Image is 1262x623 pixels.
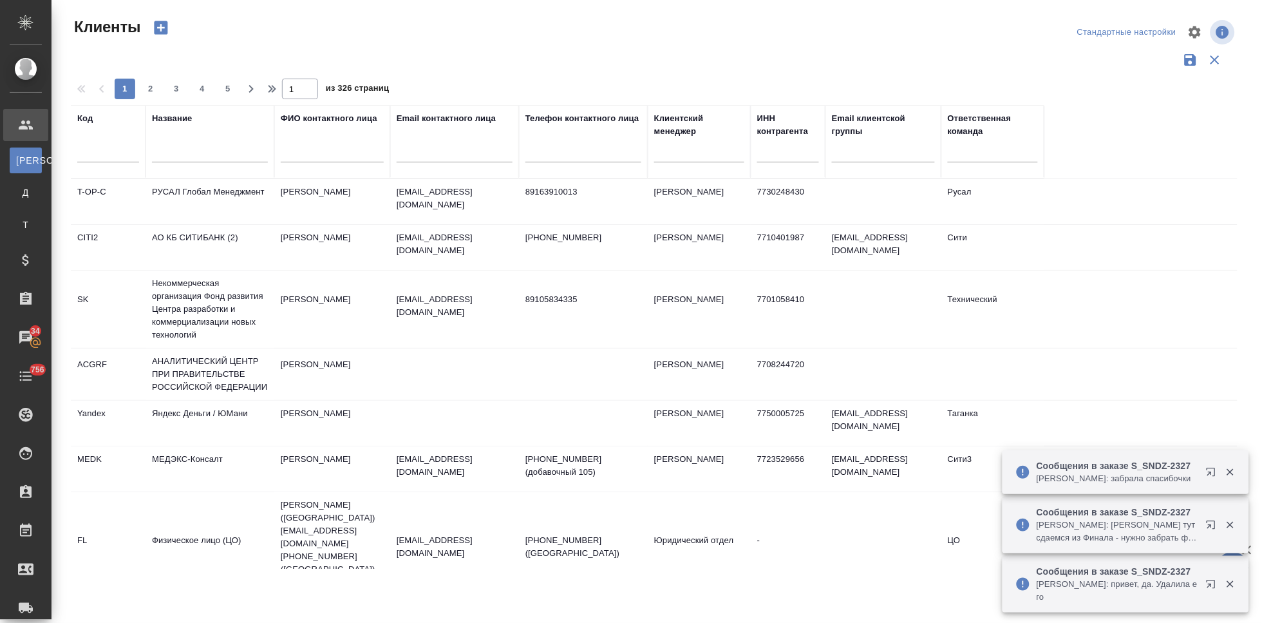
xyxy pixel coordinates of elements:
[274,225,390,270] td: [PERSON_NAME]
[274,446,390,492] td: [PERSON_NAME]
[274,352,390,397] td: [PERSON_NAME]
[941,179,1044,224] td: Русал
[16,186,35,199] span: Д
[166,82,187,95] span: 3
[832,112,935,138] div: Email клиентской группы
[397,534,513,560] p: [EMAIL_ADDRESS][DOMAIN_NAME]
[166,79,187,99] button: 3
[71,17,140,37] span: Клиенты
[146,528,274,573] td: Физическое лицо (ЦО)
[525,112,639,125] div: Телефон контактного лица
[146,446,274,492] td: МЕДЭКС-Консалт
[16,154,35,167] span: [PERSON_NAME]
[146,179,274,224] td: РУСАЛ Глобал Менеджмент
[1037,472,1198,485] p: [PERSON_NAME]: забрала спасибочки
[3,321,48,354] a: 34
[10,148,42,173] a: [PERSON_NAME]
[751,179,825,224] td: 7730248430
[146,17,176,39] button: Создать
[1210,20,1238,44] span: Посмотреть информацию
[751,401,825,446] td: 7750005725
[71,179,146,224] td: T-OP-C
[648,179,751,224] td: [PERSON_NAME]
[281,112,377,125] div: ФИО контактного лица
[218,82,238,95] span: 5
[1037,565,1198,578] p: Сообщения в заказе S_SNDZ-2327
[941,401,1044,446] td: Таганка
[1198,571,1229,602] button: Открыть в новой вкладке
[1198,512,1229,543] button: Открыть в новой вкладке
[140,82,161,95] span: 2
[146,401,274,446] td: Яндекс Деньги / ЮМани
[71,446,146,492] td: MEDK
[152,112,192,125] div: Название
[192,79,212,99] button: 4
[648,401,751,446] td: [PERSON_NAME]
[1217,519,1243,531] button: Закрыть
[274,401,390,446] td: [PERSON_NAME]
[1217,579,1243,590] button: Закрыть
[10,180,42,206] a: Д
[140,79,161,99] button: 2
[192,82,212,95] span: 4
[326,81,389,99] span: из 326 страниц
[757,112,819,138] div: ИНН контрагента
[71,401,146,446] td: Yandex
[1180,17,1210,48] span: Настроить таблицу
[948,112,1038,138] div: Ответственная команда
[10,212,42,238] a: Т
[1037,578,1198,604] p: [PERSON_NAME]: привет, да. Удалила его
[274,179,390,224] td: [PERSON_NAME]
[397,112,496,125] div: Email контактного лица
[146,271,274,348] td: Некоммерческая организация Фонд развития Центра разработки и коммерциализации новых технологий
[146,349,274,400] td: АНАЛИТИЧЕСКИЙ ЦЕНТР ПРИ ПРАВИТЕЛЬСТВЕ РОССИЙСКОЙ ФЕДЕРАЦИИ
[525,453,641,479] p: [PHONE_NUMBER] (добавочный 105)
[71,225,146,270] td: CITI2
[941,528,1044,573] td: ЦО
[1198,459,1229,490] button: Открыть в новой вкладке
[525,231,641,244] p: [PHONE_NUMBER]
[77,112,93,125] div: Код
[71,528,146,573] td: FL
[397,231,513,257] p: [EMAIL_ADDRESS][DOMAIN_NAME]
[1037,519,1198,544] p: [PERSON_NAME]: [PERSON_NAME] тут сдаемся из Финала - нужно забрать файлы из папок "03_10" и "06_1...
[751,352,825,397] td: 7708244720
[146,225,274,270] td: АО КБ СИТИБАНК (2)
[274,287,390,332] td: [PERSON_NAME]
[648,528,751,573] td: Юридический отдел
[1203,48,1227,72] button: Сбросить фильтры
[397,293,513,319] p: [EMAIL_ADDRESS][DOMAIN_NAME]
[525,186,641,198] p: 89163910013
[1074,23,1180,43] div: split button
[1037,506,1198,519] p: Сообщения в заказе S_SNDZ-2327
[648,352,751,397] td: [PERSON_NAME]
[71,352,146,397] td: ACGRF
[525,534,641,560] p: [PHONE_NUMBER] ([GEOGRAPHIC_DATA])
[3,360,48,392] a: 756
[648,446,751,492] td: [PERSON_NAME]
[941,287,1044,332] td: Технический
[751,528,825,573] td: -
[648,287,751,332] td: [PERSON_NAME]
[397,453,513,479] p: [EMAIL_ADDRESS][DOMAIN_NAME]
[648,225,751,270] td: [PERSON_NAME]
[16,218,35,231] span: Т
[71,287,146,332] td: SK
[825,446,941,492] td: [EMAIL_ADDRESS][DOMAIN_NAME]
[751,446,825,492] td: 7723529656
[23,325,48,338] span: 34
[1037,459,1198,472] p: Сообщения в заказе S_SNDZ-2327
[1217,466,1243,478] button: Закрыть
[525,293,641,306] p: 89105834335
[751,225,825,270] td: 7710401987
[825,225,941,270] td: [EMAIL_ADDRESS][DOMAIN_NAME]
[825,401,941,446] td: [EMAIL_ADDRESS][DOMAIN_NAME]
[941,446,1044,492] td: Сити3
[274,492,390,608] td: [PERSON_NAME] ([GEOGRAPHIC_DATA]) [EMAIL_ADDRESS][DOMAIN_NAME] [PHONE_NUMBER] ([GEOGRAPHIC_DATA])...
[941,225,1044,270] td: Сити
[1178,48,1203,72] button: Сохранить фильтры
[397,186,513,211] p: [EMAIL_ADDRESS][DOMAIN_NAME]
[751,287,825,332] td: 7701058410
[218,79,238,99] button: 5
[654,112,744,138] div: Клиентский менеджер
